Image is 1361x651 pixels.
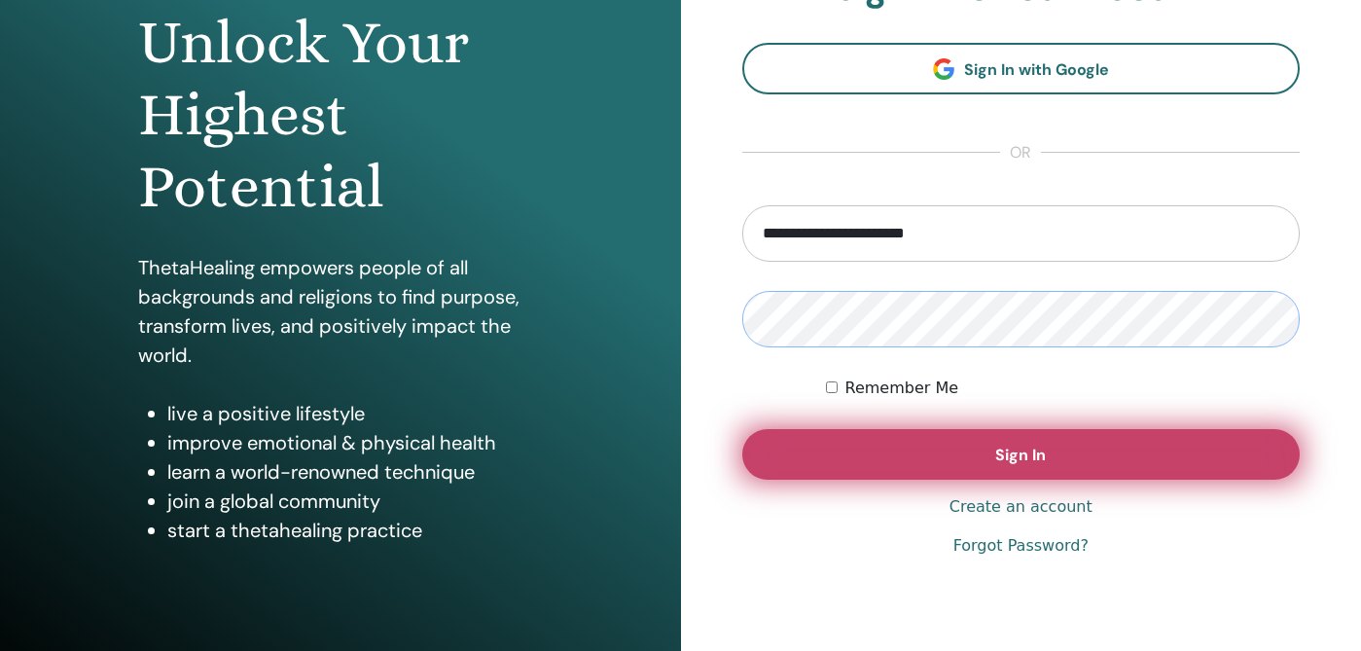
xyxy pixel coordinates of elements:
[167,516,543,545] li: start a thetahealing practice
[953,534,1089,558] a: Forgot Password?
[845,377,959,400] label: Remember Me
[949,495,1092,519] a: Create an account
[167,428,543,457] li: improve emotional & physical health
[167,399,543,428] li: live a positive lifestyle
[138,253,543,370] p: ThetaHealing empowers people of all backgrounds and religions to find purpose, transform lives, a...
[167,457,543,487] li: learn a world-renowned technique
[742,429,1301,480] button: Sign In
[742,43,1301,94] a: Sign In with Google
[138,7,543,224] h1: Unlock Your Highest Potential
[995,445,1046,465] span: Sign In
[826,377,1300,400] div: Keep me authenticated indefinitely or until I manually logout
[167,487,543,516] li: join a global community
[1000,141,1041,164] span: or
[964,59,1109,80] span: Sign In with Google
